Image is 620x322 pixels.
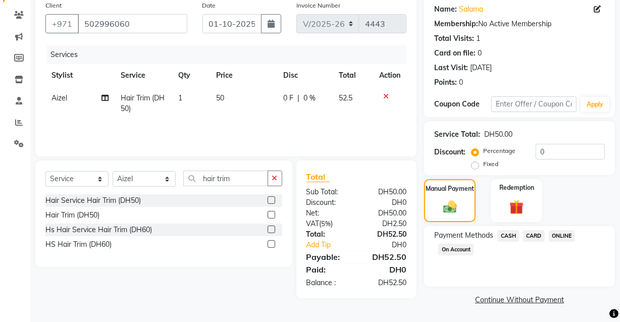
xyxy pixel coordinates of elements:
label: Fixed [483,159,498,169]
div: ( ) [299,219,356,229]
th: Service [115,64,172,87]
span: 0 F [283,93,293,103]
button: Apply [581,97,609,112]
div: 0 [459,77,463,88]
span: On Account [438,244,474,255]
div: Service Total: [434,129,480,140]
input: Search or Scan [183,171,268,186]
span: Total [306,172,330,182]
div: [DATE] [470,63,492,73]
span: Hair Trim (DH50) [121,93,165,113]
label: Invoice Number [296,1,340,10]
div: Hs Hair Service Hair Trim (DH60) [45,225,152,235]
th: Qty [172,64,211,87]
div: DH52.50 [356,229,414,240]
input: Enter Offer / Coupon Code [491,96,577,112]
div: HS Hair Trim (DH60) [45,239,112,250]
div: Services [46,45,414,64]
div: Discount: [299,197,356,208]
span: CASH [497,230,519,242]
button: +971 [45,14,79,33]
span: 0 % [303,93,316,103]
span: 1 [178,93,182,102]
div: Payable: [299,251,356,263]
div: DH0 [366,240,414,250]
span: 52.5 [339,93,352,102]
label: Redemption [499,183,534,192]
th: Disc [277,64,333,87]
div: DH52.50 [356,251,414,263]
th: Action [373,64,406,87]
div: Sub Total: [299,187,356,197]
div: Balance : [299,278,356,288]
span: | [297,93,299,103]
div: DH52.50 [356,278,414,288]
div: DH50.00 [356,187,414,197]
a: Continue Without Payment [426,295,613,305]
div: Coupon Code [434,99,491,110]
label: Date [202,1,216,10]
img: _cash.svg [439,199,461,215]
div: Discount: [434,147,466,157]
span: ONLINE [549,230,575,242]
div: Points: [434,77,457,88]
div: DH0 [356,263,414,276]
div: DH2.50 [356,219,414,229]
span: 50 [217,93,225,102]
label: Percentage [483,146,515,155]
span: Aizel [51,93,67,102]
span: CARD [523,230,545,242]
label: Client [45,1,62,10]
div: Hair Service Hair Trim (DH50) [45,195,141,206]
div: Total Visits: [434,33,474,44]
img: _gift.svg [505,198,528,216]
div: Total: [299,229,356,240]
div: DH50.00 [356,208,414,219]
th: Total [333,64,373,87]
a: Salama [459,4,483,15]
div: 1 [476,33,480,44]
div: Card on file: [434,48,476,59]
div: Name: [434,4,457,15]
th: Price [211,64,278,87]
a: Add Tip [299,240,366,250]
div: DH0 [356,197,414,208]
span: Payment Methods [434,230,493,241]
span: 5% [322,220,331,228]
span: Vat [306,219,320,228]
input: Search by Name/Mobile/Email/Code [78,14,187,33]
div: Last Visit: [434,63,468,73]
th: Stylist [45,64,115,87]
div: Paid: [299,263,356,276]
div: 0 [478,48,482,59]
div: DH50.00 [484,129,512,140]
div: Hair Trim (DH50) [45,210,99,221]
div: Net: [299,208,356,219]
div: Membership: [434,19,478,29]
label: Manual Payment [426,184,474,193]
div: No Active Membership [434,19,605,29]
